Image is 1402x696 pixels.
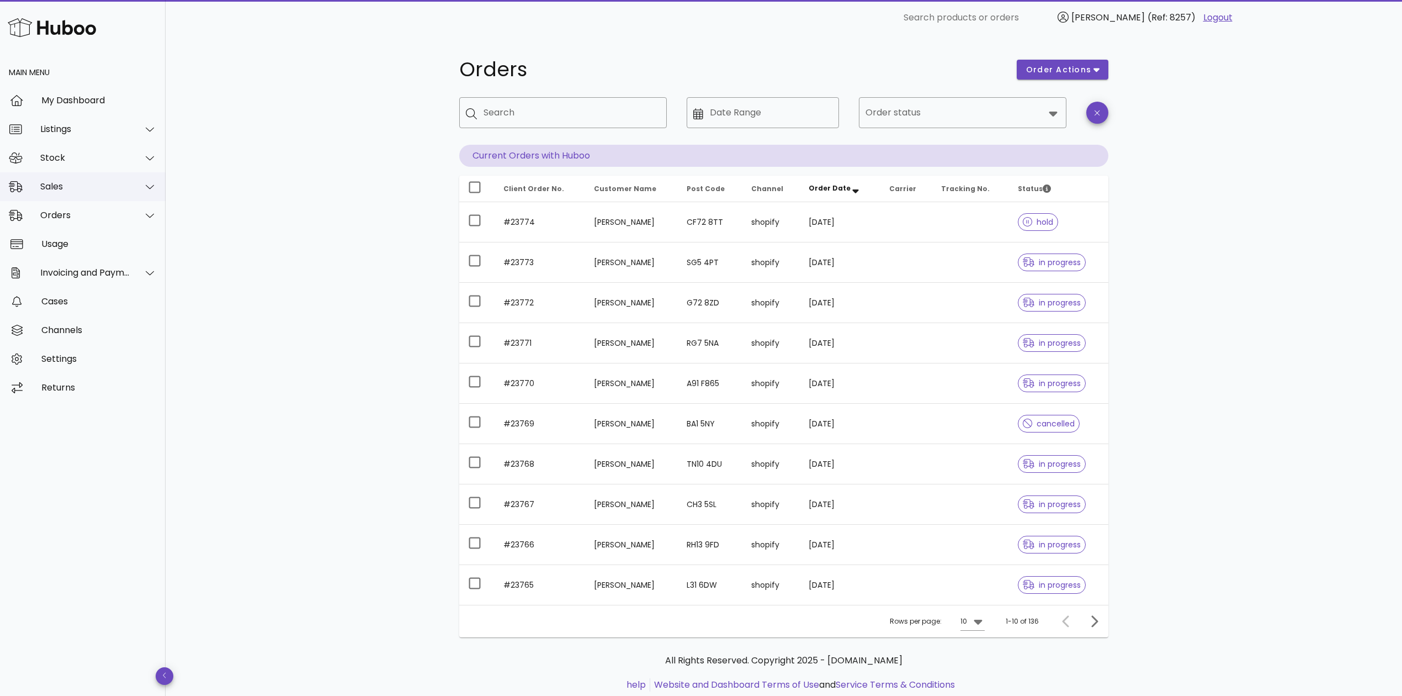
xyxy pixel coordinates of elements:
[1023,500,1081,508] span: in progress
[678,565,742,605] td: L31 6DW
[585,176,678,202] th: Customer Name
[585,525,678,565] td: [PERSON_NAME]
[459,60,1003,80] h1: Orders
[585,283,678,323] td: [PERSON_NAME]
[654,678,819,691] a: Website and Dashboard Terms of Use
[495,176,585,202] th: Client Order No.
[800,404,880,444] td: [DATE]
[678,283,742,323] td: G72 8ZD
[594,184,656,193] span: Customer Name
[41,239,157,249] div: Usage
[859,97,1066,128] div: Order status
[503,184,564,193] span: Client Order No.
[742,565,800,605] td: shopify
[40,267,130,278] div: Invoicing and Payments
[1023,460,1081,468] span: in progress
[742,363,800,404] td: shopify
[1071,11,1145,24] span: [PERSON_NAME]
[880,176,932,202] th: Carrier
[932,176,1009,202] th: Tracking No.
[678,202,742,242] td: CF72 8TT
[1023,259,1081,266] span: in progress
[41,95,157,106] div: My Dashboard
[495,565,585,605] td: #23765
[8,15,96,39] img: Huboo Logo
[1023,581,1081,589] span: in progress
[960,613,985,630] div: 10Rows per page:
[809,183,851,193] span: Order Date
[1017,60,1108,80] button: order actions
[41,325,157,335] div: Channels
[495,525,585,565] td: #23766
[585,404,678,444] td: [PERSON_NAME]
[678,444,742,484] td: TN10 4DU
[742,283,800,323] td: shopify
[585,202,678,242] td: [PERSON_NAME]
[800,444,880,484] td: [DATE]
[1023,541,1081,549] span: in progress
[495,283,585,323] td: #23772
[585,565,678,605] td: [PERSON_NAME]
[495,323,585,363] td: #23771
[1009,176,1108,202] th: Status
[650,678,955,692] li: and
[678,363,742,404] td: A91 F865
[800,565,880,605] td: [DATE]
[40,181,130,192] div: Sales
[468,654,1100,667] p: All Rights Reserved. Copyright 2025 - [DOMAIN_NAME]
[800,242,880,283] td: [DATE]
[889,184,916,193] span: Carrier
[742,202,800,242] td: shopify
[1026,64,1092,76] span: order actions
[495,404,585,444] td: #23769
[800,363,880,404] td: [DATE]
[585,484,678,525] td: [PERSON_NAME]
[678,525,742,565] td: RH13 9FD
[800,525,880,565] td: [DATE]
[495,444,585,484] td: #23768
[960,616,967,626] div: 10
[41,296,157,307] div: Cases
[742,444,800,484] td: shopify
[678,176,742,202] th: Post Code
[678,323,742,363] td: RG7 5NA
[742,525,800,565] td: shopify
[742,404,800,444] td: shopify
[495,484,585,525] td: #23767
[1148,11,1196,24] span: (Ref: 8257)
[800,176,880,202] th: Order Date: Sorted descending. Activate to remove sorting.
[800,202,880,242] td: [DATE]
[742,323,800,363] td: shopify
[40,152,130,163] div: Stock
[1018,184,1051,193] span: Status
[742,176,800,202] th: Channel
[1203,11,1233,24] a: Logout
[742,242,800,283] td: shopify
[1023,420,1075,428] span: cancelled
[40,124,130,134] div: Listings
[495,242,585,283] td: #23773
[1006,616,1039,626] div: 1-10 of 136
[459,145,1108,167] p: Current Orders with Huboo
[1023,218,1054,226] span: hold
[836,678,955,691] a: Service Terms & Conditions
[1023,379,1081,387] span: in progress
[585,242,678,283] td: [PERSON_NAME]
[941,184,990,193] span: Tracking No.
[800,323,880,363] td: [DATE]
[585,444,678,484] td: [PERSON_NAME]
[678,404,742,444] td: BA1 5NY
[626,678,646,691] a: help
[1084,611,1104,631] button: Next page
[800,283,880,323] td: [DATE]
[585,323,678,363] td: [PERSON_NAME]
[751,184,783,193] span: Channel
[41,382,157,393] div: Returns
[41,354,157,364] div: Settings
[890,605,985,637] div: Rows per page:
[678,242,742,283] td: SG5 4PT
[1023,339,1081,347] span: in progress
[678,484,742,525] td: CH3 5SL
[742,484,800,525] td: shopify
[495,202,585,242] td: #23774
